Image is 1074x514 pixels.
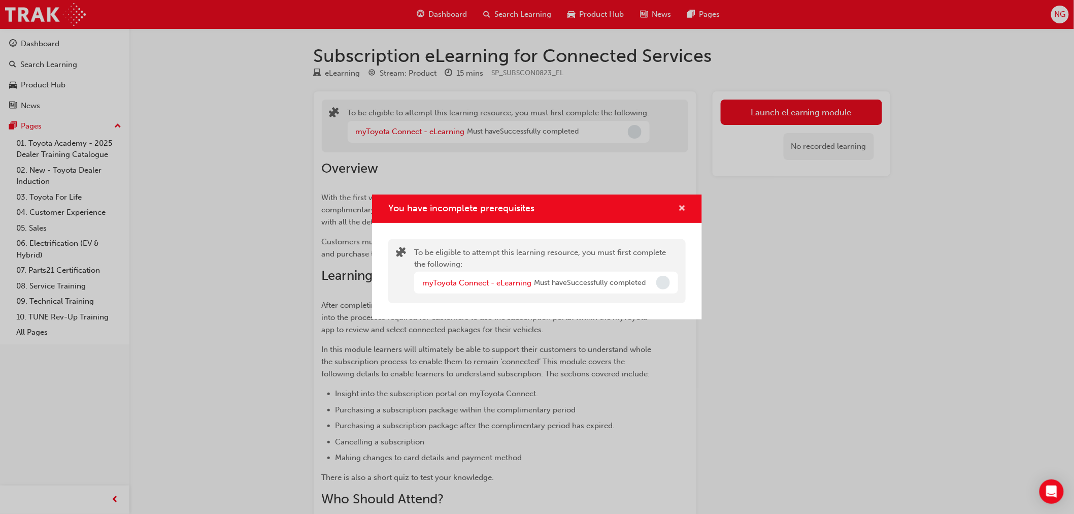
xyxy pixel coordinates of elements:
[656,276,670,290] span: Incomplete
[388,203,534,214] span: You have incomplete prerequisites
[422,278,531,287] a: myToyota Connect - eLearning
[678,203,686,215] button: cross-icon
[396,248,406,260] span: puzzle-icon
[678,205,686,214] span: cross-icon
[372,195,702,320] div: You have incomplete prerequisites
[534,277,646,289] span: Must have Successfully completed
[1039,479,1064,504] div: Open Intercom Messenger
[414,247,678,296] div: To be eligible to attempt this learning resource, you must first complete the following:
